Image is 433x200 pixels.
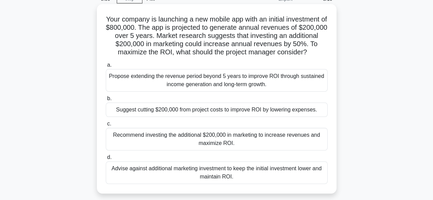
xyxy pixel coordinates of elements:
[106,69,328,92] div: Propose extending the revenue period beyond 5 years to improve ROI through sustained income gener...
[107,154,112,160] span: d.
[105,15,328,57] h5: Your company is launching a new mobile app with an initial investment of $800,000. The app is pro...
[106,103,328,117] div: Suggest cutting $200,000 from project costs to improve ROI by lowering expenses.
[106,161,328,184] div: Advise against additional marketing investment to keep the initial investment lower and maintain ...
[106,128,328,150] div: Recommend investing the additional $200,000 in marketing to increase revenues and maximize ROI.
[107,95,112,101] span: b.
[107,62,112,68] span: a.
[107,121,111,126] span: c.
